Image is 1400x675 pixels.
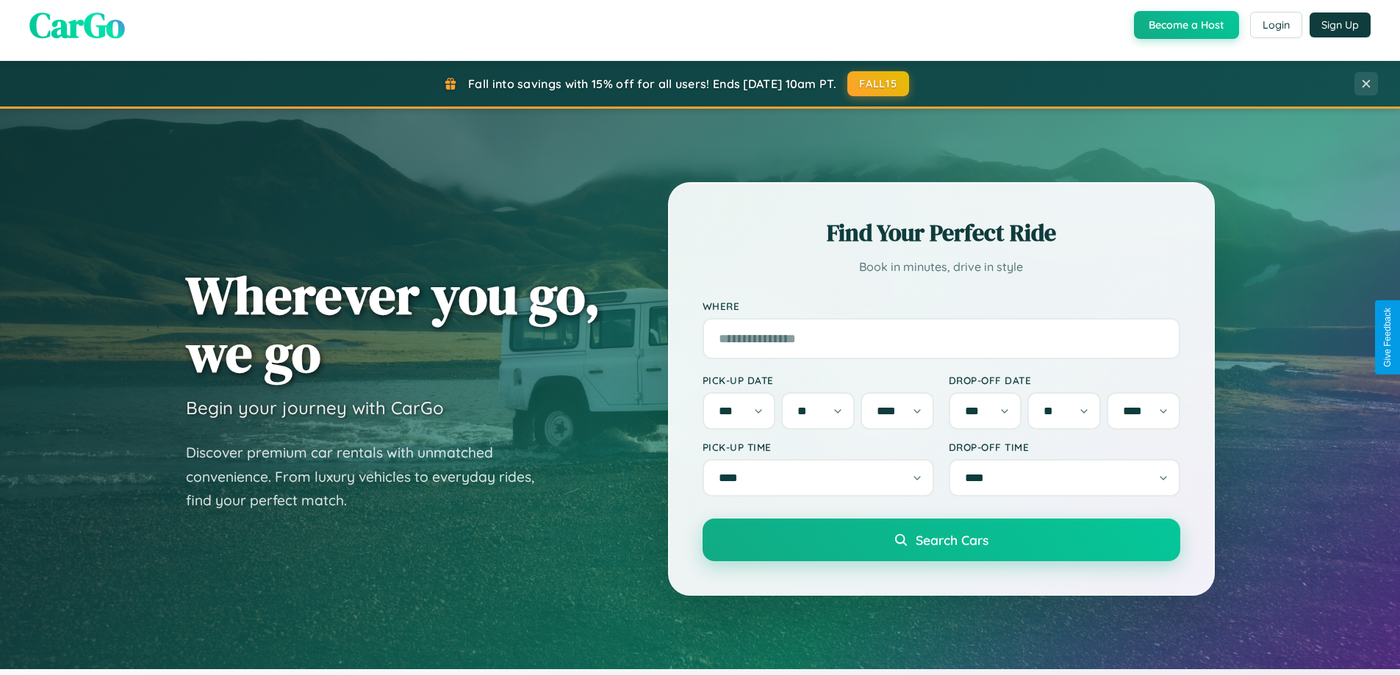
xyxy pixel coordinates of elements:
button: Become a Host [1134,11,1239,39]
label: Pick-up Time [703,441,934,453]
label: Drop-off Time [949,441,1180,453]
span: CarGo [29,1,125,49]
button: FALL15 [847,71,909,96]
label: Where [703,300,1180,312]
h1: Wherever you go, we go [186,266,600,382]
p: Book in minutes, drive in style [703,256,1180,278]
button: Sign Up [1310,12,1371,37]
div: Give Feedback [1382,308,1393,367]
label: Drop-off Date [949,374,1180,386]
p: Discover premium car rentals with unmatched convenience. From luxury vehicles to everyday rides, ... [186,441,553,513]
h2: Find Your Perfect Ride [703,217,1180,249]
button: Search Cars [703,519,1180,561]
span: Search Cars [916,532,988,548]
h3: Begin your journey with CarGo [186,397,444,419]
label: Pick-up Date [703,374,934,386]
button: Login [1250,12,1302,38]
span: Fall into savings with 15% off for all users! Ends [DATE] 10am PT. [468,76,836,91]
